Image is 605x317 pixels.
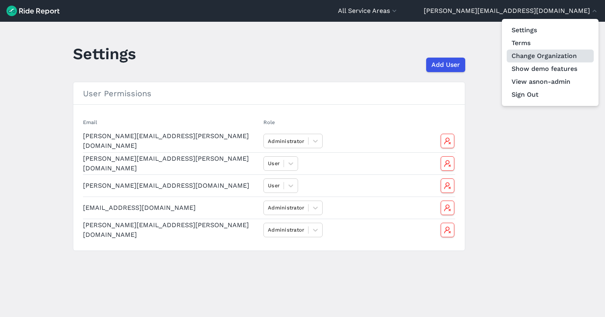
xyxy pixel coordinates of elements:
[507,50,594,62] a: Change Organization
[507,24,594,37] a: Settings
[507,75,594,88] button: View asnon-admin
[507,88,594,101] button: Sign Out
[507,37,594,50] a: Terms
[507,62,594,75] button: Show demo features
